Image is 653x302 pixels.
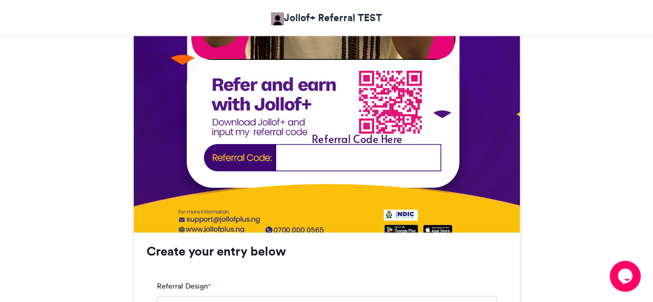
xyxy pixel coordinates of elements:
[271,12,284,25] img: Jollof+ Referral TEST
[147,245,507,258] h3: Create your entry below
[276,131,437,146] div: Referral Code Here
[157,281,211,292] label: Referral Design
[610,261,643,292] iframe: chat widget
[271,10,382,25] a: Jollof+ Referral TEST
